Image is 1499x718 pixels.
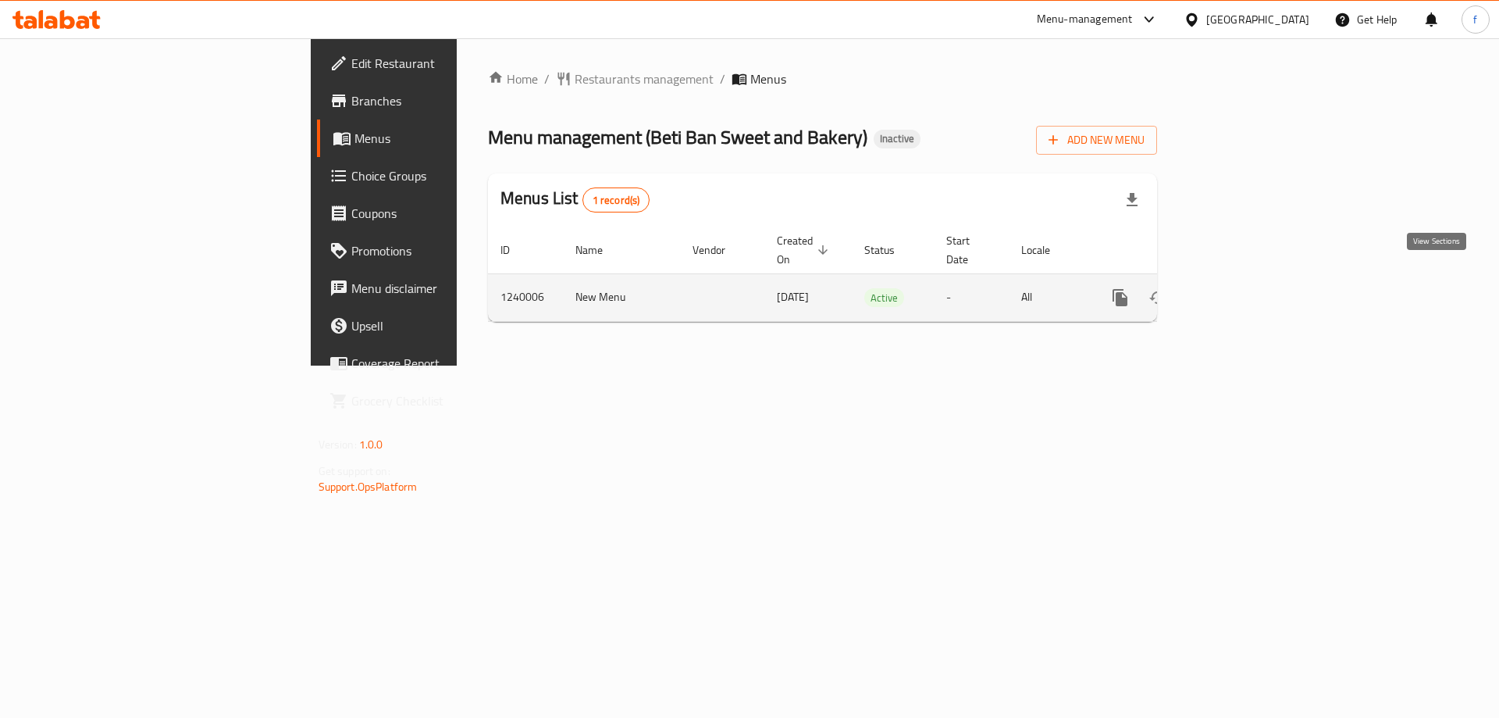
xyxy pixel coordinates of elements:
[777,287,809,307] span: [DATE]
[319,477,418,497] a: Support.OpsPlatform
[874,132,920,145] span: Inactive
[317,45,561,82] a: Edit Restaurant
[1102,279,1139,316] button: more
[556,70,714,88] a: Restaurants management
[351,91,549,110] span: Branches
[351,316,549,335] span: Upsell
[351,279,549,298] span: Menu disclaimer
[864,289,904,307] span: Active
[354,129,549,148] span: Menus
[575,241,623,259] span: Name
[488,70,1157,88] nav: breadcrumb
[317,307,561,345] a: Upsell
[351,391,549,410] span: Grocery Checklist
[864,241,915,259] span: Status
[563,273,680,321] td: New Menu
[1037,10,1133,29] div: Menu-management
[1021,241,1070,259] span: Locale
[1009,273,1089,321] td: All
[359,434,383,455] span: 1.0.0
[1089,227,1264,274] th: Actions
[693,241,746,259] span: Vendor
[351,241,549,260] span: Promotions
[500,187,650,213] h2: Menus List
[317,232,561,270] a: Promotions
[317,195,561,232] a: Coupons
[317,270,561,307] a: Menu disclaimer
[351,166,549,185] span: Choice Groups
[317,345,561,382] a: Coverage Report
[575,70,714,88] span: Restaurants management
[1113,181,1151,219] div: Export file
[946,231,990,269] span: Start Date
[317,120,561,157] a: Menus
[934,273,1009,321] td: -
[319,434,357,455] span: Version:
[488,227,1264,322] table: enhanced table
[583,193,650,208] span: 1 record(s)
[317,382,561,420] a: Grocery Checklist
[351,204,549,223] span: Coupons
[777,231,833,269] span: Created On
[351,354,549,373] span: Coverage Report
[351,54,549,73] span: Edit Restaurant
[1036,126,1157,155] button: Add New Menu
[500,241,530,259] span: ID
[1206,11,1309,28] div: [GEOGRAPHIC_DATA]
[317,82,561,120] a: Branches
[488,120,867,155] span: Menu management ( Beti Ban Sweet and Bakery )
[317,157,561,195] a: Choice Groups
[1049,130,1145,150] span: Add New Menu
[874,130,920,148] div: Inactive
[319,461,390,481] span: Get support on:
[750,70,786,88] span: Menus
[864,288,904,307] div: Active
[582,188,650,213] div: Total records count
[1473,11,1477,28] span: f
[720,70,725,88] li: /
